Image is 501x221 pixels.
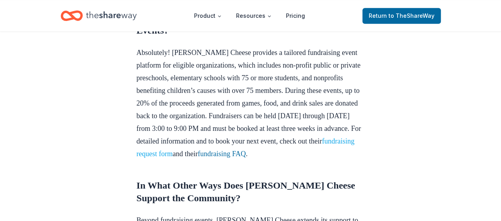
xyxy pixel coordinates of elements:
[198,150,246,158] a: fundraising FAQ
[389,12,434,19] span: to TheShareWay
[280,8,311,24] a: Pricing
[188,8,228,24] button: Product
[362,8,441,24] a: Returnto TheShareWay
[61,6,137,25] a: Home
[137,179,365,204] h2: In What Other Ways Does [PERSON_NAME] Cheese Support the Community?
[188,6,311,25] nav: Main
[369,11,434,21] span: Return
[230,8,278,24] button: Resources
[137,46,365,160] p: Absolutely! [PERSON_NAME] Cheese provides a tailored fundraising event platform for eligible orga...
